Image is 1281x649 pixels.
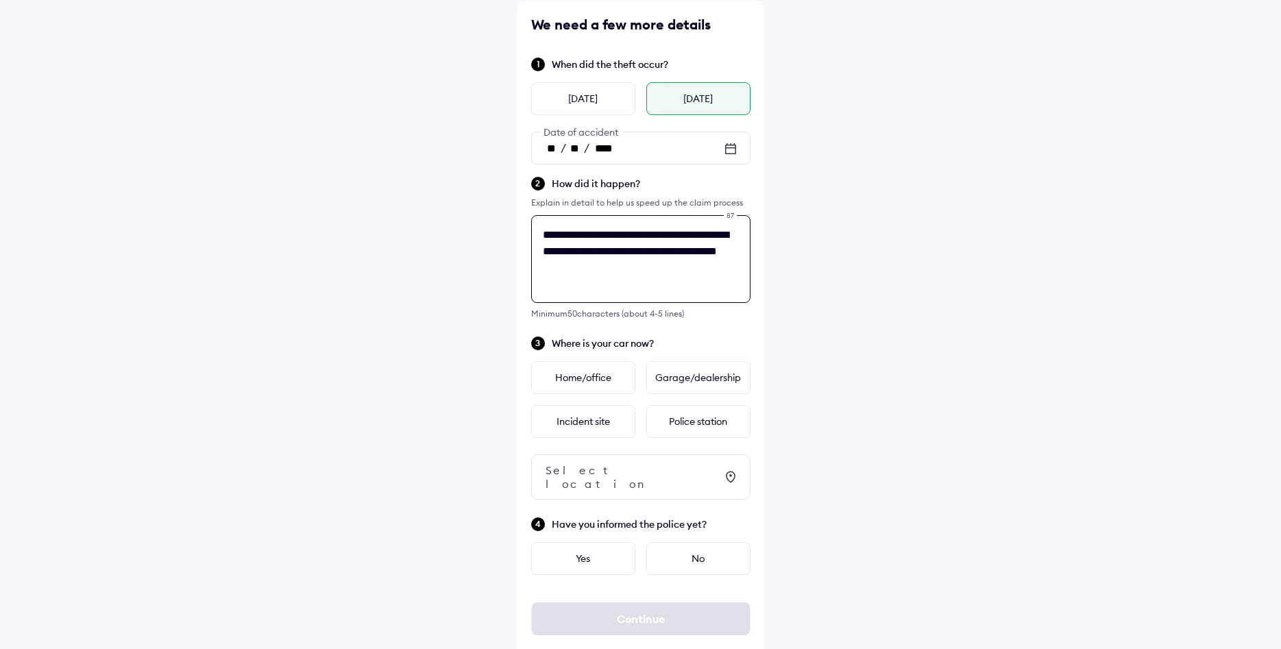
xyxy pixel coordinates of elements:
div: [DATE] [646,82,751,115]
span: Where is your car now? [552,336,751,350]
span: Date of accident [540,126,622,138]
div: Garage/dealership [646,361,751,394]
span: / [584,140,589,154]
div: We need a few more details [531,15,751,34]
div: Incident site [531,405,635,438]
div: [DATE] [531,82,635,115]
div: No [646,542,751,575]
span: / [561,140,566,154]
span: Have you informed the police yet? [552,517,751,531]
div: Home/office [531,361,635,394]
div: Explain in detail to help us speed up the claim process [531,196,751,210]
div: Select location [546,463,716,491]
div: Minimum 50 characters (about 4-5 lines) [531,308,751,319]
div: Police station [646,405,751,438]
div: Yes [531,542,635,575]
span: How did it happen? [552,177,751,191]
span: When did the theft occur? [552,58,751,71]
